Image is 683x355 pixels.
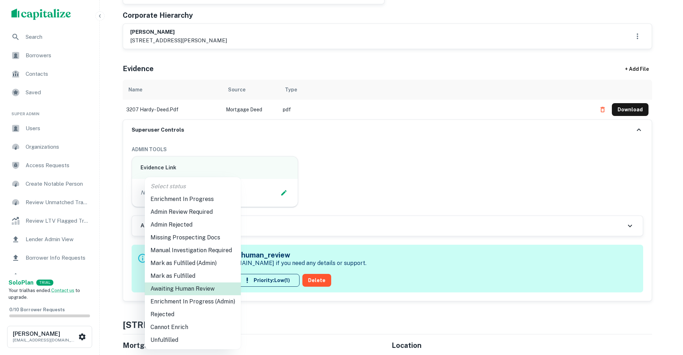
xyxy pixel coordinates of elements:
li: Mark as Fulfilled (Admin) [145,257,241,270]
li: Awaiting Human Review [145,282,241,295]
li: Mark as Fulfilled [145,270,241,282]
li: Missing Prospecting Docs [145,231,241,244]
li: Admin Review Required [145,206,241,218]
iframe: Chat Widget [647,298,683,332]
li: Manual Investigation Required [145,244,241,257]
li: Enrichment In Progress [145,193,241,206]
li: Admin Rejected [145,218,241,231]
li: Rejected [145,308,241,321]
li: Unfulfilled [145,334,241,346]
li: Cannot Enrich [145,321,241,334]
li: Enrichment In Progress (Admin) [145,295,241,308]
